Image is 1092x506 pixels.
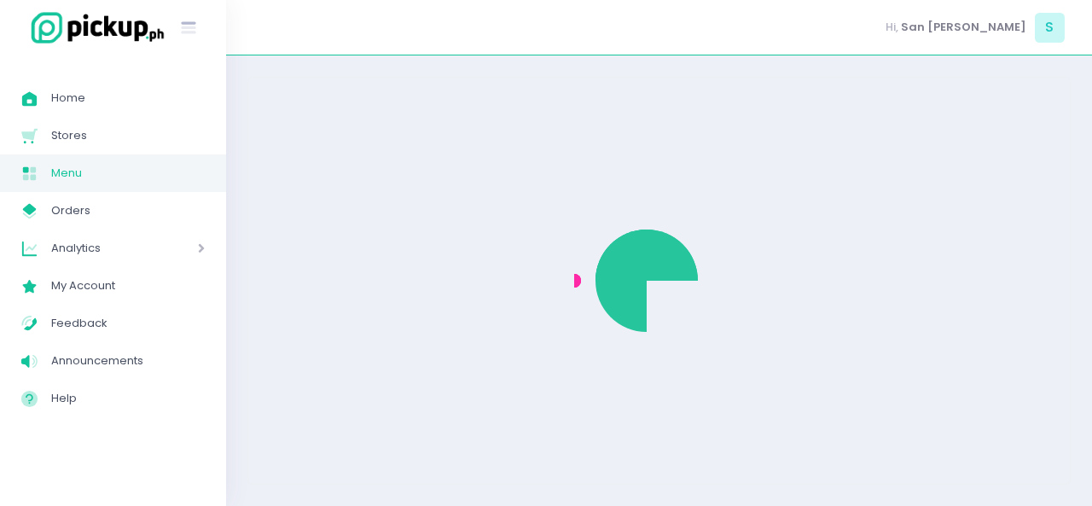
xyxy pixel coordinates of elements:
[51,237,149,259] span: Analytics
[901,19,1026,36] span: San [PERSON_NAME]
[51,275,205,297] span: My Account
[51,87,205,109] span: Home
[51,312,205,334] span: Feedback
[51,200,205,222] span: Orders
[21,9,166,46] img: logo
[51,350,205,372] span: Announcements
[51,387,205,410] span: Help
[1035,13,1065,43] span: S
[51,162,205,184] span: Menu
[51,125,205,147] span: Stores
[886,19,898,36] span: Hi,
